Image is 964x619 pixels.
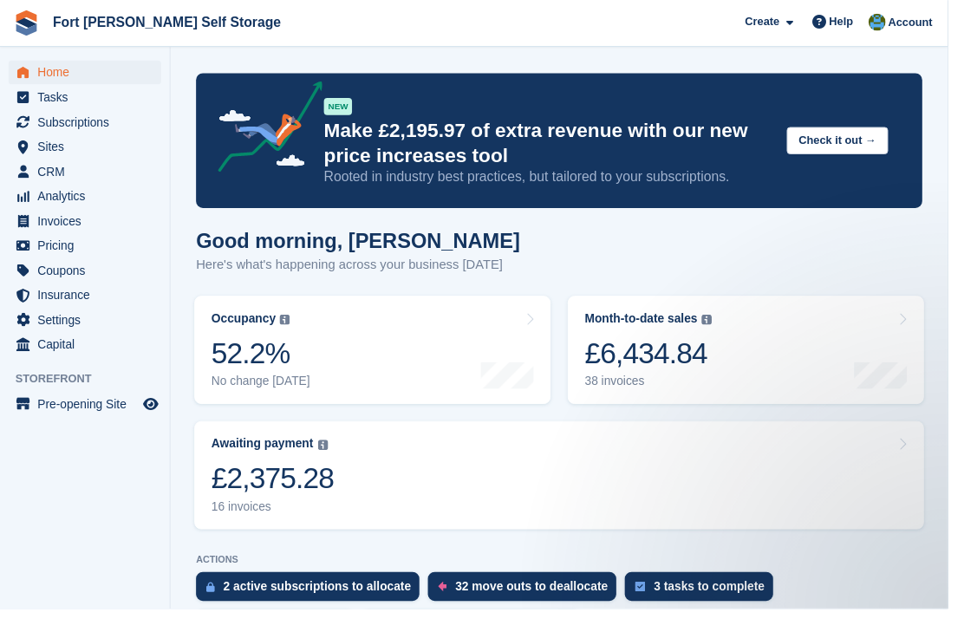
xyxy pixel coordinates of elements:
[38,288,142,312] span: Insurance
[577,301,940,411] a: Month-to-date sales £6,434.84 38 invoices
[47,9,293,37] a: Fort [PERSON_NAME] Self Storage
[9,399,164,423] a: menu
[38,263,142,287] span: Coupons
[9,238,164,262] a: menu
[883,14,901,31] img: Alex
[210,591,218,603] img: active_subscription_to_allocate_icon-d502201f5373d7db506a760aba3b589e785aa758c864c3986d89f69b8ff3...
[9,338,164,362] a: menu
[9,212,164,237] a: menu
[38,87,142,111] span: Tasks
[38,238,142,262] span: Pricing
[329,121,786,171] p: Make £2,195.97 of extra revenue with our new price increases tool
[9,112,164,136] a: menu
[595,342,724,377] div: £6,434.84
[38,137,142,161] span: Sites
[329,100,358,117] div: NEW
[215,508,340,523] div: 16 invoices
[646,591,656,602] img: task-75834270c22a3079a89374b754ae025e5fb1db73e45f91037f5363f120a921f8.svg
[215,381,316,395] div: No change [DATE]
[38,112,142,136] span: Subscriptions
[713,320,724,330] img: icon-info-grey-7440780725fd019a000dd9b08b2336e03edf1995a4989e88bcd33f0948082b44.svg
[9,87,164,111] a: menu
[215,444,319,459] div: Awaiting payment
[198,428,940,538] a: Awaiting payment £2,375.28 16 invoices
[9,162,164,186] a: menu
[215,316,280,331] div: Occupancy
[207,82,329,181] img: price-adjustments-announcement-icon-8257ccfd72463d97f412b2fc003d46551f7dbcb40ab6d574587a9cd5c0d94...
[463,590,618,603] div: 32 move outs to deallocate
[323,447,334,458] img: icon-info-grey-7440780725fd019a000dd9b08b2336e03edf1995a4989e88bcd33f0948082b44.svg
[38,187,142,212] span: Analytics
[9,313,164,337] a: menu
[284,320,295,330] img: icon-info-grey-7440780725fd019a000dd9b08b2336e03edf1995a4989e88bcd33f0948082b44.svg
[38,338,142,362] span: Capital
[215,469,340,505] div: £2,375.28
[199,564,938,575] p: ACTIONS
[38,313,142,337] span: Settings
[800,129,903,158] button: Check it out →
[665,590,778,603] div: 3 tasks to complete
[9,288,164,312] a: menu
[903,15,948,32] span: Account
[595,316,709,331] div: Month-to-date sales
[215,342,316,377] div: 52.2%
[9,62,164,86] a: menu
[446,591,454,602] img: move_outs_to_deallocate_icon-f764333ba52eb49d3ac5e1228854f67142a1ed5810a6f6cc68b1a99e826820c5.svg
[38,399,142,423] span: Pre-opening Site
[38,62,142,86] span: Home
[38,162,142,186] span: CRM
[595,381,724,395] div: 38 invoices
[199,259,529,279] p: Here's what's happening across your business [DATE]
[9,137,164,161] a: menu
[843,14,868,31] span: Help
[16,377,173,394] span: Storefront
[14,10,40,36] img: stora-icon-8386f47178a22dfd0bd8f6a31ec36ba5ce8667c1dd55bd0f319d3a0aa187defe.svg
[9,263,164,287] a: menu
[38,212,142,237] span: Invoices
[227,590,418,603] div: 2 active subscriptions to allocate
[9,187,164,212] a: menu
[758,14,792,31] span: Create
[198,301,560,411] a: Occupancy 52.2% No change [DATE]
[143,401,164,421] a: Preview store
[199,233,529,257] h1: Good morning, [PERSON_NAME]
[329,171,786,190] p: Rooted in industry best practices, but tailored to your subscriptions.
